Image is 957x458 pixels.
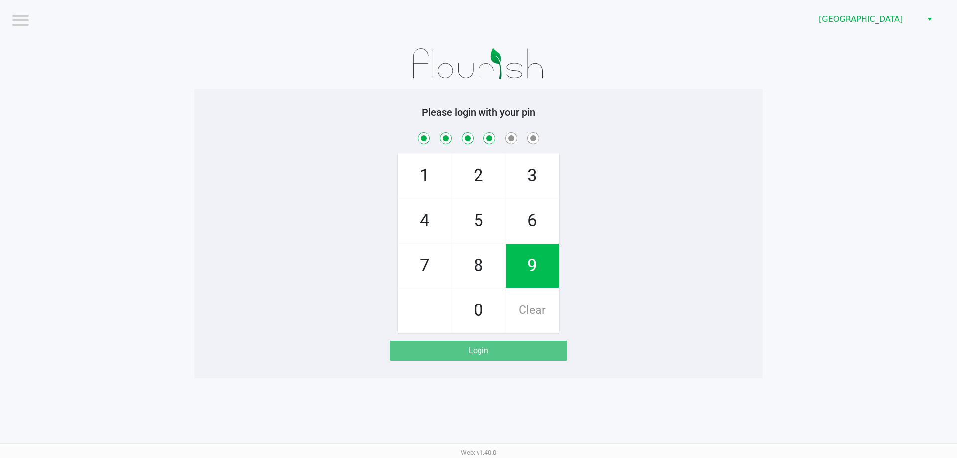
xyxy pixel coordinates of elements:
span: Clear [506,289,559,332]
span: 6 [506,199,559,243]
span: 3 [506,154,559,198]
button: Select [922,10,937,28]
span: 9 [506,244,559,288]
span: 4 [398,199,451,243]
span: 1 [398,154,451,198]
span: 2 [452,154,505,198]
span: [GEOGRAPHIC_DATA] [819,13,916,25]
span: 5 [452,199,505,243]
span: 8 [452,244,505,288]
h5: Please login with your pin [202,106,755,118]
span: 7 [398,244,451,288]
span: 0 [452,289,505,332]
span: Web: v1.40.0 [461,449,496,456]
